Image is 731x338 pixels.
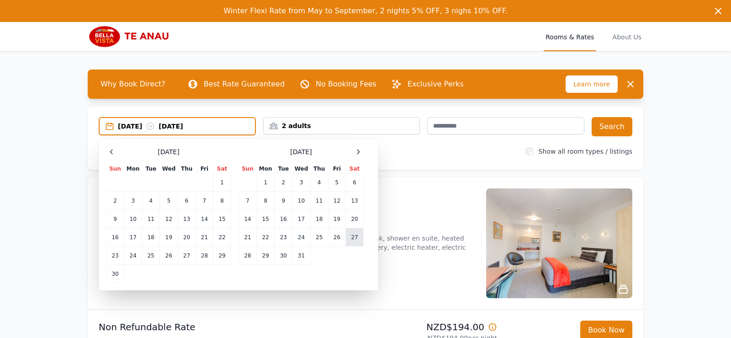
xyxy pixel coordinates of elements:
[539,148,632,155] label: Show all room types / listings
[196,247,213,265] td: 28
[106,210,124,228] td: 9
[310,173,328,192] td: 4
[160,247,178,265] td: 26
[257,165,275,173] th: Mon
[196,228,213,247] td: 21
[328,210,345,228] td: 19
[328,165,345,173] th: Fri
[223,6,507,15] span: Winter Flexi Rate from May to September, 2 nights 5% OFF, 3 nighs 10% OFF.
[292,173,310,192] td: 3
[611,22,643,51] a: About Us
[257,192,275,210] td: 8
[316,79,376,90] p: No Booking Fees
[213,165,231,173] th: Sat
[178,165,196,173] th: Thu
[275,228,292,247] td: 23
[196,165,213,173] th: Fri
[292,228,310,247] td: 24
[118,122,255,131] div: [DATE] [DATE]
[213,247,231,265] td: 29
[142,247,160,265] td: 25
[566,75,618,93] span: Learn more
[292,210,310,228] td: 17
[292,247,310,265] td: 31
[178,192,196,210] td: 6
[310,228,328,247] td: 25
[99,321,362,333] p: Non Refundable Rate
[592,117,632,136] button: Search
[106,165,124,173] th: Sun
[257,210,275,228] td: 15
[106,228,124,247] td: 16
[142,210,160,228] td: 11
[213,173,231,192] td: 1
[328,192,345,210] td: 12
[196,210,213,228] td: 14
[142,192,160,210] td: 4
[275,192,292,210] td: 9
[239,165,257,173] th: Sun
[178,210,196,228] td: 13
[158,147,179,156] span: [DATE]
[142,165,160,173] th: Tue
[408,79,464,90] p: Exclusive Perks
[93,75,173,93] span: Why Book Direct?
[346,210,364,228] td: 20
[292,192,310,210] td: 10
[178,228,196,247] td: 20
[292,165,310,173] th: Wed
[257,173,275,192] td: 1
[275,210,292,228] td: 16
[160,228,178,247] td: 19
[310,165,328,173] th: Thu
[196,192,213,210] td: 7
[290,147,312,156] span: [DATE]
[346,173,364,192] td: 6
[346,228,364,247] td: 27
[239,210,257,228] td: 14
[275,173,292,192] td: 2
[106,265,124,283] td: 30
[160,210,178,228] td: 12
[310,192,328,210] td: 11
[124,247,142,265] td: 24
[142,228,160,247] td: 18
[275,165,292,173] th: Tue
[178,247,196,265] td: 27
[369,321,497,333] p: NZD$194.00
[160,192,178,210] td: 5
[275,247,292,265] td: 30
[239,228,257,247] td: 21
[328,228,345,247] td: 26
[88,26,175,48] img: Bella Vista Te Anau
[204,79,285,90] p: Best Rate Guaranteed
[124,192,142,210] td: 3
[213,228,231,247] td: 22
[124,210,142,228] td: 10
[257,247,275,265] td: 29
[544,22,596,51] a: Rooms & Rates
[346,192,364,210] td: 13
[239,247,257,265] td: 28
[239,192,257,210] td: 7
[310,210,328,228] td: 18
[213,192,231,210] td: 8
[346,165,364,173] th: Sat
[106,247,124,265] td: 23
[264,121,420,130] div: 2 adults
[124,228,142,247] td: 17
[124,165,142,173] th: Mon
[328,173,345,192] td: 5
[257,228,275,247] td: 22
[106,192,124,210] td: 2
[213,210,231,228] td: 15
[160,165,178,173] th: Wed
